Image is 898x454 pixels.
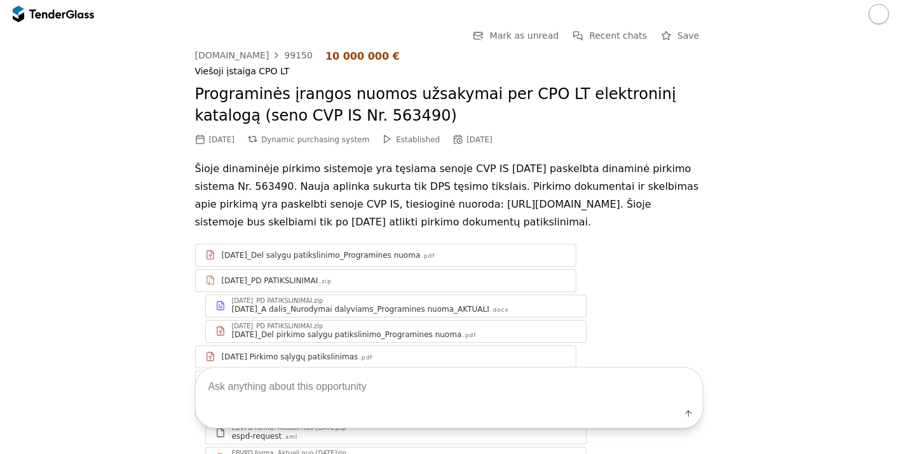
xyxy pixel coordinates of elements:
[261,135,369,144] span: Dynamic purchasing system
[195,51,269,60] div: [DOMAIN_NAME]
[222,276,318,286] div: [DATE]_PD PATIKSLINIMAI
[232,330,462,340] div: [DATE]_Del pirkimo salygu patikslinimo_Programines nuoma
[325,50,400,62] div: 10 000 000 €
[232,304,489,314] div: [DATE]_A dalis_Nurodymai dalyviams_Programines nuoma_AKTUALI
[284,51,313,60] div: 99150
[657,28,703,44] button: Save
[222,250,421,260] div: [DATE]_Del salygu patikslinimo_Programines nuoma
[491,306,509,314] div: .docx
[205,320,587,343] a: [DATE]_PD PATIKSLINIMAI.zip[DATE]_Del pirkimo salygu patikslinimo_Programines nuoma.pdf
[463,331,476,340] div: .pdf
[466,135,493,144] div: [DATE]
[209,135,235,144] div: [DATE]
[195,244,576,267] a: [DATE]_Del salygu patikslinimo_Programines nuoma.pdf
[319,277,331,286] div: .zip
[205,295,587,317] a: [DATE]_PD PATIKSLINIMAI.zip[DATE]_A dalis_Nurodymai dalyviams_Programines nuoma_AKTUALI.docx
[677,30,699,41] span: Save
[589,30,647,41] span: Recent chats
[195,269,576,292] a: [DATE]_PD PATIKSLINIMAI.zip
[569,28,651,44] button: Recent chats
[490,30,559,41] span: Mark as unread
[195,50,313,60] a: [DOMAIN_NAME]99150
[195,84,704,126] h2: Programinės įrangos nuomos užsakymai per CPO LT elektroninį katalogą (seno CVP IS Nr. 563490)
[396,135,440,144] span: Established
[421,252,435,260] div: .pdf
[232,298,323,304] div: [DATE]_PD PATIKSLINIMAI.zip
[195,66,704,77] div: Viešoji įstaiga CPO LT
[195,160,704,231] p: Šioje dinaminėje pirkimo sistemoje yra tęsiama senoje CVP IS [DATE] paskelbta dinaminė pirkimo si...
[470,28,563,44] button: Mark as unread
[232,323,323,330] div: [DATE]_PD PATIKSLINIMAI.zip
